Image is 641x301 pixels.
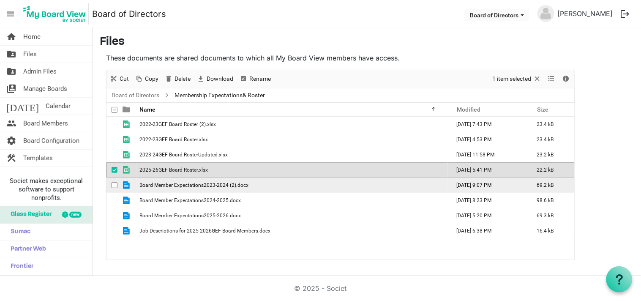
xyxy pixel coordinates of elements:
[4,177,89,202] span: Societ makes exceptional software to support nonprofits.
[139,137,208,142] span: 2022-23GEF Board Roster.xlsx
[23,28,41,45] span: Home
[528,117,575,132] td: 23.4 kB is template cell column header Size
[491,74,543,84] button: Selection
[139,152,228,158] span: 2023-24GEF Board RosterUpdated.xlsx
[3,6,19,22] span: menu
[23,80,67,97] span: Manage Boards
[6,80,16,97] span: switch_account
[206,74,234,84] span: Download
[92,5,166,22] a: Board of Directors
[295,284,347,293] a: © 2025 - Societ
[117,223,137,238] td: is template cell column header type
[139,167,208,173] span: 2025-26GEF Board Roster.xlsx
[137,147,448,162] td: 2023-24GEF Board RosterUpdated.xlsx is template cell column header Name
[448,132,528,147] td: January 09, 2023 4:53 PM column header Modified
[248,74,272,84] span: Rename
[106,132,117,147] td: checkbox
[6,132,16,149] span: settings
[528,208,575,223] td: 69.3 kB is template cell column header Size
[106,147,117,162] td: checkbox
[106,53,575,63] p: These documents are shared documents to which all My Board View members have access.
[448,162,528,178] td: July 14, 2025 5:41 PM column header Modified
[139,121,216,127] span: 2022-23GEF Board Roster (2).xlsx
[137,117,448,132] td: 2022-23GEF Board Roster (2).xlsx is template cell column header Name
[561,74,572,84] button: Details
[528,223,575,238] td: 16.4 kB is template cell column header Size
[139,197,241,203] span: Board Member Expectations2024-2025.docx
[490,70,545,88] div: Clear selection
[69,212,82,218] div: new
[528,178,575,193] td: 69.2 kB is template cell column header Size
[106,223,117,238] td: checkbox
[137,162,448,178] td: 2025-26GEF Board Roster.xlsx is template cell column header Name
[110,90,161,101] a: Board of Directors
[139,106,155,113] span: Name
[108,74,131,84] button: Cut
[236,70,274,88] div: Rename
[106,117,117,132] td: checkbox
[6,46,16,63] span: folder_shared
[194,70,236,88] div: Download
[106,178,117,193] td: checkbox
[554,5,616,22] a: [PERSON_NAME]
[464,9,529,21] button: Board of Directors dropdownbutton
[6,206,52,223] span: Glass Register
[21,3,89,25] img: My Board View Logo
[195,74,235,84] button: Download
[117,147,137,162] td: is template cell column header type
[448,178,528,193] td: August 20, 2023 9:07 PM column header Modified
[23,150,53,167] span: Templates
[6,63,16,80] span: folder_shared
[173,90,267,101] span: Membership Expectations& Roster
[106,162,117,178] td: checkbox
[448,208,528,223] td: July 14, 2025 5:20 PM column header Modified
[23,46,37,63] span: Files
[161,70,194,88] div: Delete
[106,208,117,223] td: checkbox
[448,193,528,208] td: September 18, 2024 8:23 PM column header Modified
[132,70,161,88] div: Copy
[117,162,137,178] td: is template cell column header type
[6,98,39,115] span: [DATE]
[137,208,448,223] td: Board Member Expectations2025-2026.docx is template cell column header Name
[46,98,71,115] span: Calendar
[537,106,548,113] span: Size
[117,117,137,132] td: is template cell column header type
[117,193,137,208] td: is template cell column header type
[106,70,132,88] div: Cut
[23,132,79,149] span: Board Configuration
[546,74,556,84] button: View dropdownbutton
[139,182,248,188] span: Board Member Expectations2023-2024 (2).docx
[100,35,634,49] h3: Files
[139,213,241,219] span: Board Member Expectations2025-2026.docx
[6,258,33,275] span: Frontier
[137,132,448,147] td: 2022-23GEF Board Roster.xlsx is template cell column header Name
[528,147,575,162] td: 23.2 kB is template cell column header Size
[117,208,137,223] td: is template cell column header type
[106,193,117,208] td: checkbox
[559,70,573,88] div: Details
[137,223,448,238] td: Job Descriptions for 2025-2026GEF Board Members.docx is template cell column header Name
[117,132,137,147] td: is template cell column header type
[23,115,68,132] span: Board Members
[448,117,528,132] td: January 09, 2023 7:43 PM column header Modified
[545,70,559,88] div: View
[174,74,191,84] span: Delete
[492,74,532,84] span: 1 item selected
[137,178,448,193] td: Board Member Expectations2023-2024 (2).docx is template cell column header Name
[528,193,575,208] td: 98.6 kB is template cell column header Size
[528,162,575,178] td: 22.2 kB is template cell column header Size
[6,28,16,45] span: home
[163,74,192,84] button: Delete
[528,132,575,147] td: 23.4 kB is template cell column header Size
[137,193,448,208] td: Board Member Expectations2024-2025.docx is template cell column header Name
[457,106,480,113] span: Modified
[23,63,57,80] span: Admin Files
[144,74,159,84] span: Copy
[119,74,130,84] span: Cut
[117,178,137,193] td: is template cell column header type
[139,228,270,234] span: Job Descriptions for 2025-2026GEF Board Members.docx
[6,115,16,132] span: people
[616,5,634,23] button: logout
[21,3,92,25] a: My Board View Logo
